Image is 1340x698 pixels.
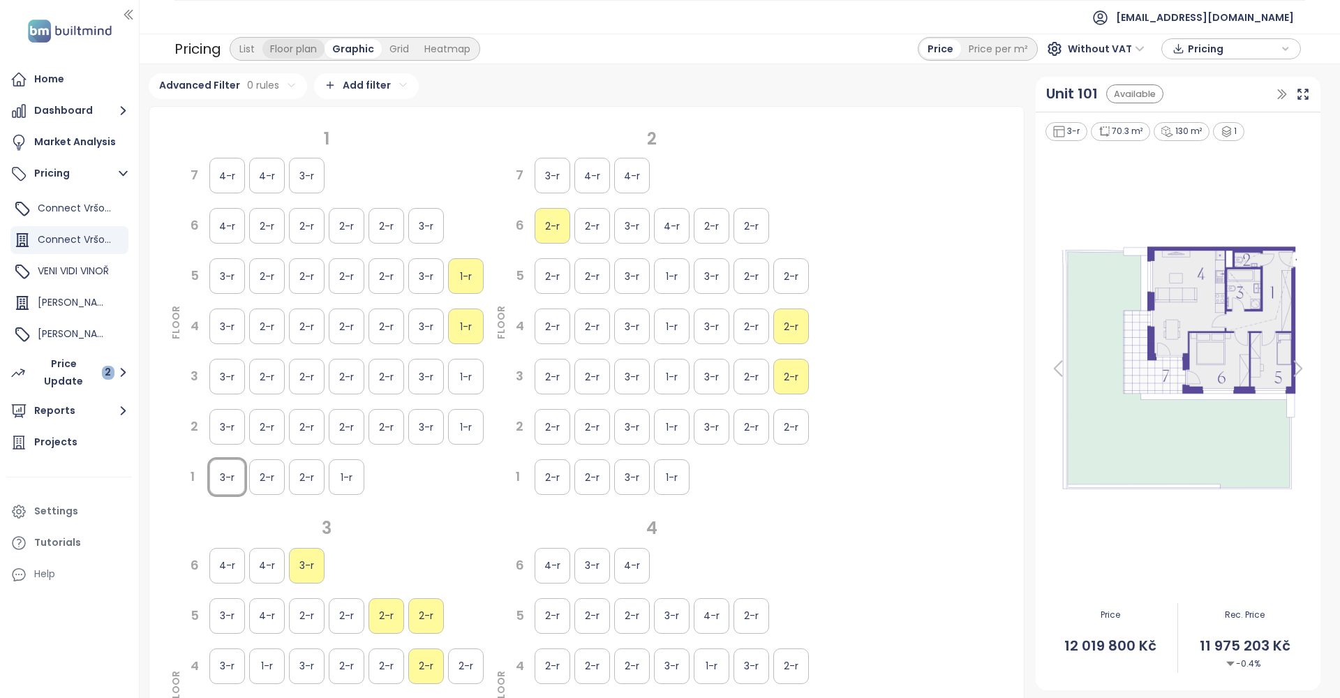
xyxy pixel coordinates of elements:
[209,208,245,244] div: 4-r
[209,598,245,634] div: 3-r
[34,534,81,551] div: Tutorials
[408,648,444,684] div: 2-r
[1213,122,1245,141] div: 1
[191,216,199,236] div: 6
[535,359,570,394] div: 2-r
[34,565,55,583] div: Help
[734,359,769,394] div: 2-r
[694,359,729,394] div: 3-r
[209,459,245,495] div: 3-r
[574,158,610,193] div: 4-r
[209,258,245,294] div: 3-r
[314,73,419,99] div: Add filter
[448,258,484,294] div: 1-r
[654,459,690,495] div: 1-r
[1116,1,1294,34] span: [EMAIL_ADDRESS][DOMAIN_NAME]
[773,359,809,394] div: 2-r
[694,208,729,244] div: 2-r
[10,226,128,254] div: Connect Vršovice 1,2,3,4,6
[102,366,114,380] div: 2
[209,648,245,684] div: 3-r
[535,409,570,445] div: 2-r
[535,548,570,584] div: 4-r
[329,258,364,294] div: 2-r
[1226,660,1235,668] img: Decrease
[448,648,484,684] div: 2-r
[448,409,484,445] div: 1-r
[329,648,364,684] div: 2-r
[191,266,199,286] div: 5
[368,409,404,445] div: 2-r
[408,208,444,244] div: 3-r
[7,66,132,94] a: Home
[535,598,570,634] div: 2-r
[516,606,524,626] div: 5
[734,309,769,344] div: 2-r
[329,409,364,445] div: 2-r
[191,165,199,186] div: 7
[614,648,650,684] div: 2-r
[408,359,444,394] div: 3-r
[1044,635,1177,657] span: 12 019 800 Kč
[368,598,404,634] div: 2-r
[773,648,809,684] div: 2-r
[408,598,444,634] div: 2-r
[249,158,285,193] div: 4-r
[448,359,484,394] div: 1-r
[734,648,769,684] div: 3-r
[191,366,199,387] div: 3
[654,258,690,294] div: 1-r
[1046,83,1098,105] div: Unit 101
[7,128,132,156] a: Market Analysis
[516,216,524,236] div: 6
[574,409,610,445] div: 2-r
[10,320,128,348] div: [PERSON_NAME]
[34,133,116,151] div: Market Analysis
[417,39,478,59] div: Heatmap
[734,208,769,244] div: 2-r
[614,309,650,344] div: 3-r
[209,359,245,394] div: 3-r
[249,409,285,445] div: 2-r
[329,359,364,394] div: 2-r
[516,316,524,336] div: 4
[574,258,610,294] div: 2-r
[368,648,404,684] div: 2-r
[734,409,769,445] div: 2-r
[448,309,484,344] div: 1-r
[7,160,132,188] button: Pricing
[654,648,690,684] div: 3-r
[191,656,199,676] div: 4
[10,258,128,285] div: VENI VIDI VINOŘ
[493,126,811,152] div: 2
[249,359,285,394] div: 2-r
[249,598,285,634] div: 4-r
[191,467,199,487] div: 1
[516,656,524,676] div: 4
[7,97,132,125] button: Dashboard
[168,515,486,542] div: 3
[516,266,524,286] div: 5
[694,309,729,344] div: 3-r
[24,17,116,45] img: logo
[289,409,325,445] div: 2-r
[249,309,285,344] div: 2-r
[535,158,570,193] div: 3-r
[168,325,184,339] div: FLOOR
[1045,122,1087,141] div: 3-r
[7,397,132,425] button: Reports
[1178,635,1311,657] span: 11 975 203 Kč
[289,208,325,244] div: 2-r
[10,289,128,317] div: [PERSON_NAME] Stoupající
[574,459,610,495] div: 2-r
[773,309,809,344] div: 2-r
[368,208,404,244] div: 2-r
[209,158,245,193] div: 4-r
[535,309,570,344] div: 2-r
[249,548,285,584] div: 4-r
[289,648,325,684] div: 3-r
[262,39,325,59] div: Floor plan
[249,208,285,244] div: 2-r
